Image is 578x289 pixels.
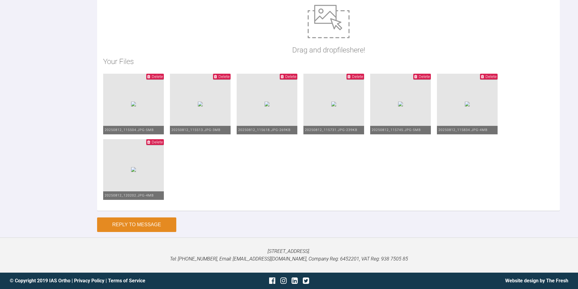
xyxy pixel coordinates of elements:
span: Delete [152,74,163,79]
h2: Your Files [103,56,554,67]
img: 7ca08010-15db-4601-b8ca-cd661ea57fa9 [465,102,470,106]
a: Privacy Policy [74,278,104,284]
span: Delete [419,74,430,79]
img: f96dceaf-fa52-49f4-bddc-e6b71e5ef302 [398,102,403,106]
p: [STREET_ADDRESS]. Tel: [PHONE_NUMBER], Email: [EMAIL_ADDRESS][DOMAIN_NAME], Company Reg: 6452201,... [10,247,568,263]
button: Reply to Message [97,217,176,232]
span: 20250812_115834.jpg - 4MB [438,128,488,132]
span: Delete [285,74,296,79]
span: 20250812_115513.jpg - 3MB [171,128,221,132]
span: 20250812_115731.jpg - 239KB [305,128,357,132]
span: Delete [218,74,230,79]
span: Delete [152,140,163,144]
div: © Copyright 2019 IAS Ortho | | [10,277,196,285]
span: Delete [485,74,497,79]
span: 20250812_115745.jpg - 5MB [372,128,421,132]
span: 20250812_115618.jpg - 269KB [238,128,291,132]
img: dd5c9dd4-3802-45a4-a513-daffa642afe2 [131,102,136,106]
p: Drag and drop files here! [292,44,365,56]
img: 95b9bcba-f53d-4a57-b7ce-393471740d35 [265,102,269,106]
span: Delete [352,74,363,79]
img: 471b1561-ee65-45ad-b8b2-c60906ee1348 [331,102,336,106]
a: Terms of Service [108,278,145,284]
a: Website design by The Fresh [505,278,568,284]
span: 20250812_120202.jpg - 4MB [105,193,154,197]
img: aaed47b8-78d4-4683-b3c3-7089f172c0bb [198,102,203,106]
span: 20250812_115504.jpg - 5MB [105,128,154,132]
img: eff684a9-4872-4da3-b0d0-b2878238875c [131,167,136,172]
